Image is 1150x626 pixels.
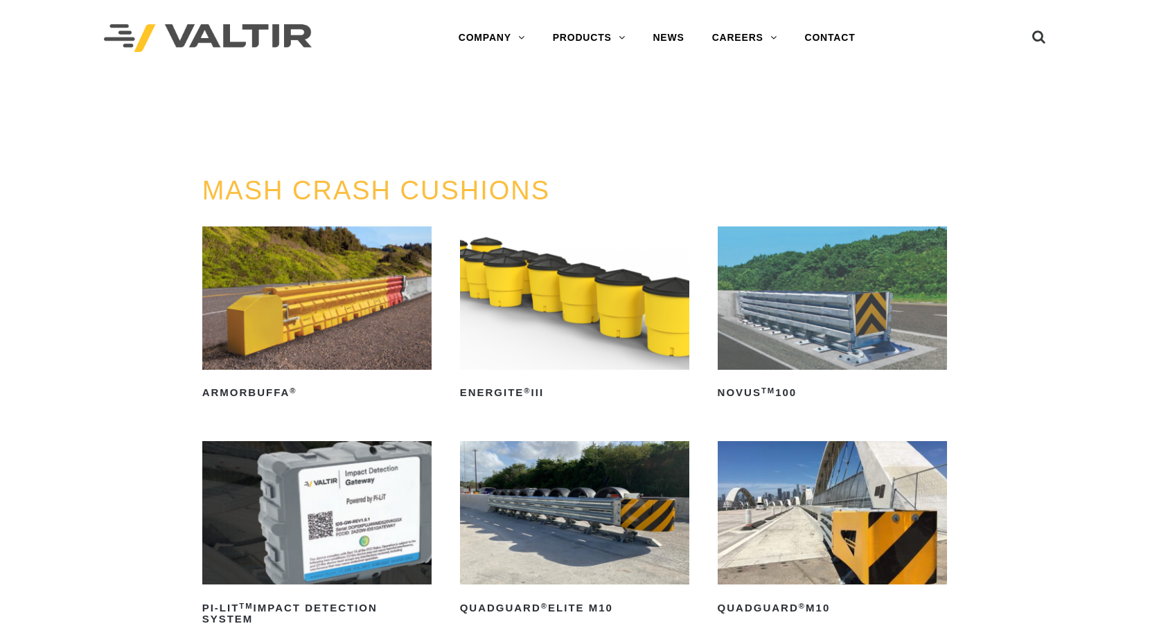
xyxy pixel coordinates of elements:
[202,382,432,404] h2: ArmorBuffa
[718,382,947,404] h2: NOVUS 100
[445,24,539,52] a: COMPANY
[460,597,689,619] h2: QuadGuard Elite M10
[799,602,806,610] sup: ®
[639,24,698,52] a: NEWS
[202,226,432,404] a: ArmorBuffa®
[718,226,947,404] a: NOVUSTM100
[104,24,312,53] img: Valtir
[698,24,791,52] a: CAREERS
[460,382,689,404] h2: ENERGITE III
[791,24,869,52] a: CONTACT
[524,386,531,395] sup: ®
[539,24,639,52] a: PRODUCTS
[290,386,297,395] sup: ®
[718,441,947,618] a: QuadGuard®M10
[460,226,689,404] a: ENERGITE®III
[761,386,775,395] sup: TM
[460,441,689,618] a: QuadGuard®Elite M10
[541,602,548,610] sup: ®
[202,176,551,205] a: MASH CRASH CUSHIONS
[718,597,947,619] h2: QuadGuard M10
[239,602,253,610] sup: TM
